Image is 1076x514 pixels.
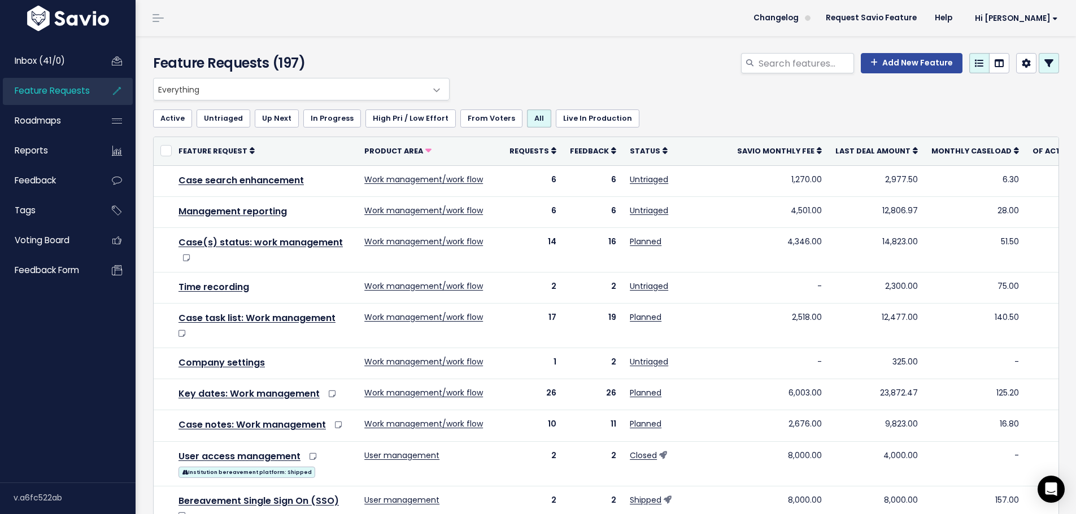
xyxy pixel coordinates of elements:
[829,410,925,441] td: 9,823.00
[178,145,255,156] a: Feature Request
[153,53,444,73] h4: Feature Requests (197)
[364,146,423,156] span: Product Area
[926,10,961,27] a: Help
[630,418,661,429] a: Planned
[630,280,668,292] a: Untriaged
[178,236,343,249] a: Case(s) status: work management
[817,10,926,27] a: Request Savio Feature
[753,14,799,22] span: Changelog
[178,205,287,218] a: Management reporting
[178,450,300,463] a: User access management
[630,311,661,323] a: Planned
[757,53,854,73] input: Search features...
[3,48,94,74] a: Inbox (41/0)
[364,494,439,506] a: User management
[3,227,94,253] a: Voting Board
[364,236,483,247] a: Work management/work flow
[730,348,829,379] td: -
[3,168,94,194] a: Feedback
[178,387,320,400] a: Key dates: Work management
[503,196,563,227] td: 6
[730,304,829,348] td: 2,518.00
[178,494,339,507] a: Bereavement Single Sign On (SSO)
[509,145,556,156] a: Requests
[153,109,1059,128] ul: Filter feature requests
[925,165,1026,196] td: 6.30
[829,227,925,272] td: 14,823.00
[3,197,94,223] a: Tags
[15,204,36,216] span: Tags
[303,109,361,128] a: In Progress
[925,348,1026,379] td: -
[563,196,623,227] td: 6
[861,53,962,73] a: Add New Feature
[178,311,336,324] a: Case task list: Work management
[503,410,563,441] td: 10
[630,494,661,506] a: Shipped
[14,483,136,512] div: v.a6fc522ab
[527,109,551,128] a: All
[829,304,925,348] td: 12,477.00
[15,85,90,96] span: Feature Requests
[931,146,1012,156] span: Monthly caseload
[503,272,563,303] td: 2
[154,78,426,100] span: Everything
[925,441,1026,486] td: -
[975,14,1058,23] span: Hi [PERSON_NAME]
[630,356,668,367] a: Untriaged
[3,257,94,283] a: Feedback form
[364,418,483,429] a: Work management/work flow
[178,356,265,369] a: Company settings
[3,138,94,164] a: Reports
[3,78,94,104] a: Feature Requests
[364,356,483,367] a: Work management/work flow
[829,165,925,196] td: 2,977.50
[153,78,450,100] span: Everything
[15,115,61,126] span: Roadmaps
[178,418,326,431] a: Case notes: Work management
[460,109,522,128] a: From Voters
[15,174,56,186] span: Feedback
[737,146,814,156] span: Savio Monthly Fee
[365,109,456,128] a: High Pri / Low Effort
[630,205,668,216] a: Untriaged
[630,174,668,185] a: Untriaged
[3,108,94,134] a: Roadmaps
[630,387,661,398] a: Planned
[364,145,432,156] a: Product Area
[178,280,249,293] a: Time recording
[15,55,65,67] span: Inbox (41/0)
[255,109,299,128] a: Up Next
[503,441,563,486] td: 2
[737,145,822,156] a: Savio Monthly Fee
[178,174,304,187] a: Case search enhancement
[15,264,79,276] span: Feedback form
[570,145,616,156] a: Feedback
[829,196,925,227] td: 12,806.97
[563,379,623,410] td: 26
[925,196,1026,227] td: 28.00
[364,450,439,461] a: User management
[364,174,483,185] a: Work management/work flow
[835,145,918,156] a: Last deal amount
[925,272,1026,303] td: 75.00
[630,145,668,156] a: Status
[730,272,829,303] td: -
[730,441,829,486] td: 8,000.00
[730,410,829,441] td: 2,676.00
[630,146,660,156] span: Status
[364,205,483,216] a: Work management/work flow
[364,387,483,398] a: Work management/work flow
[364,280,483,292] a: Work management/work flow
[829,272,925,303] td: 2,300.00
[364,311,483,323] a: Work management/work flow
[503,304,563,348] td: 17
[925,410,1026,441] td: 16.80
[556,109,639,128] a: Live In Production
[835,146,911,156] span: Last deal amount
[925,379,1026,410] td: 125.20
[563,348,623,379] td: 2
[15,144,48,156] span: Reports
[925,304,1026,348] td: 140.50
[730,196,829,227] td: 4,501.00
